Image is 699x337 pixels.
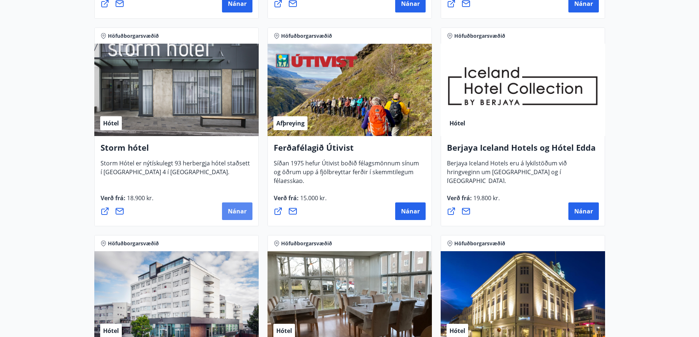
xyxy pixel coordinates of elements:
[276,119,305,127] span: Afþreying
[222,202,252,220] button: Nánar
[274,194,327,208] span: Verð frá :
[472,194,500,202] span: 19.800 kr.
[454,32,505,40] span: Höfuðborgarsvæðið
[299,194,327,202] span: 15.000 kr.
[568,202,599,220] button: Nánar
[454,240,505,247] span: Höfuðborgarsvæðið
[103,119,119,127] span: Hótel
[108,240,159,247] span: Höfuðborgarsvæðið
[101,194,153,208] span: Verð frá :
[401,207,420,215] span: Nánar
[574,207,593,215] span: Nánar
[281,32,332,40] span: Höfuðborgarsvæðið
[281,240,332,247] span: Höfuðborgarsvæðið
[395,202,426,220] button: Nánar
[108,32,159,40] span: Höfuðborgarsvæðið
[101,142,252,159] h4: Storm hótel
[449,119,465,127] span: Hótel
[276,327,292,335] span: Hótel
[228,207,247,215] span: Nánar
[274,142,426,159] h4: Ferðafélagið Útivist
[447,142,599,159] h4: Berjaya Iceland Hotels og Hótel Edda
[101,159,250,182] span: Storm Hótel er nýtískulegt 93 herbergja hótel staðsett í [GEOGRAPHIC_DATA] 4 í [GEOGRAPHIC_DATA].
[274,159,419,191] span: Síðan 1975 hefur Útivist boðið félagsmönnum sínum og öðrum upp á fjölbreyttar ferðir í skemmtileg...
[103,327,119,335] span: Hótel
[447,194,500,208] span: Verð frá :
[447,159,567,191] span: Berjaya Iceland Hotels eru á lykilstöðum við hringveginn um [GEOGRAPHIC_DATA] og í [GEOGRAPHIC_DA...
[449,327,465,335] span: Hótel
[125,194,153,202] span: 18.900 kr.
